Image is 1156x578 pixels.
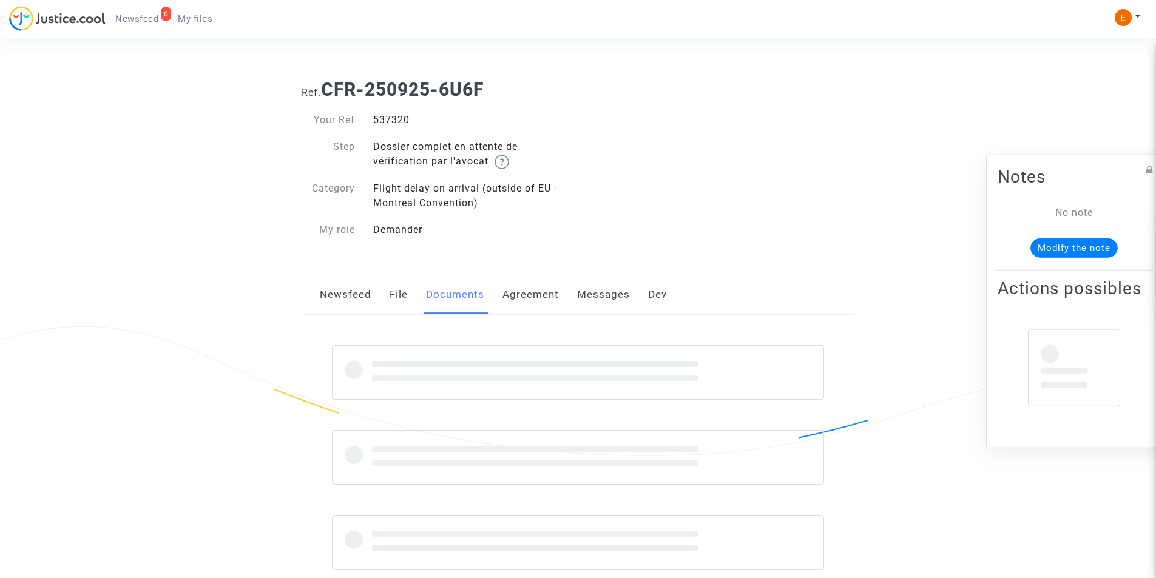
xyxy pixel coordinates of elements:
div: Demander [364,223,578,237]
div: My role [292,223,364,237]
div: Dossier complet en attente de vérification par l'avocat [364,139,578,169]
a: Messages [577,275,630,315]
div: Step [292,139,364,169]
div: 537320 [364,113,578,127]
a: Agreement [502,275,559,315]
a: Documents [426,275,484,315]
img: help.svg [495,155,509,169]
a: File [390,275,408,315]
b: CFR-250925-6U6F [321,79,484,100]
span: My files [178,13,212,24]
span: Ref. [302,87,321,98]
a: 6Newsfeed [106,10,168,28]
button: Modify the note [1030,238,1118,257]
h2: Actions possibles [998,277,1151,298]
a: My files [168,10,222,28]
div: 6 [161,7,172,21]
div: Category [292,181,364,210]
h2: Notes [998,166,1151,187]
a: Dev [648,275,667,315]
div: No note [1016,205,1132,220]
img: jc-logo.svg [9,6,106,31]
div: Flight delay on arrival (outside of EU - Montreal Convention) [364,181,578,210]
div: Your Ref [292,113,364,127]
span: Newsfeed [115,13,158,24]
a: Newsfeed [320,275,371,315]
img: ACg8ocIeiFvHKe4dA5oeRFd_CiCnuxWUEc1A2wYhRJE3TTWt=s96-c [1115,9,1132,26]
